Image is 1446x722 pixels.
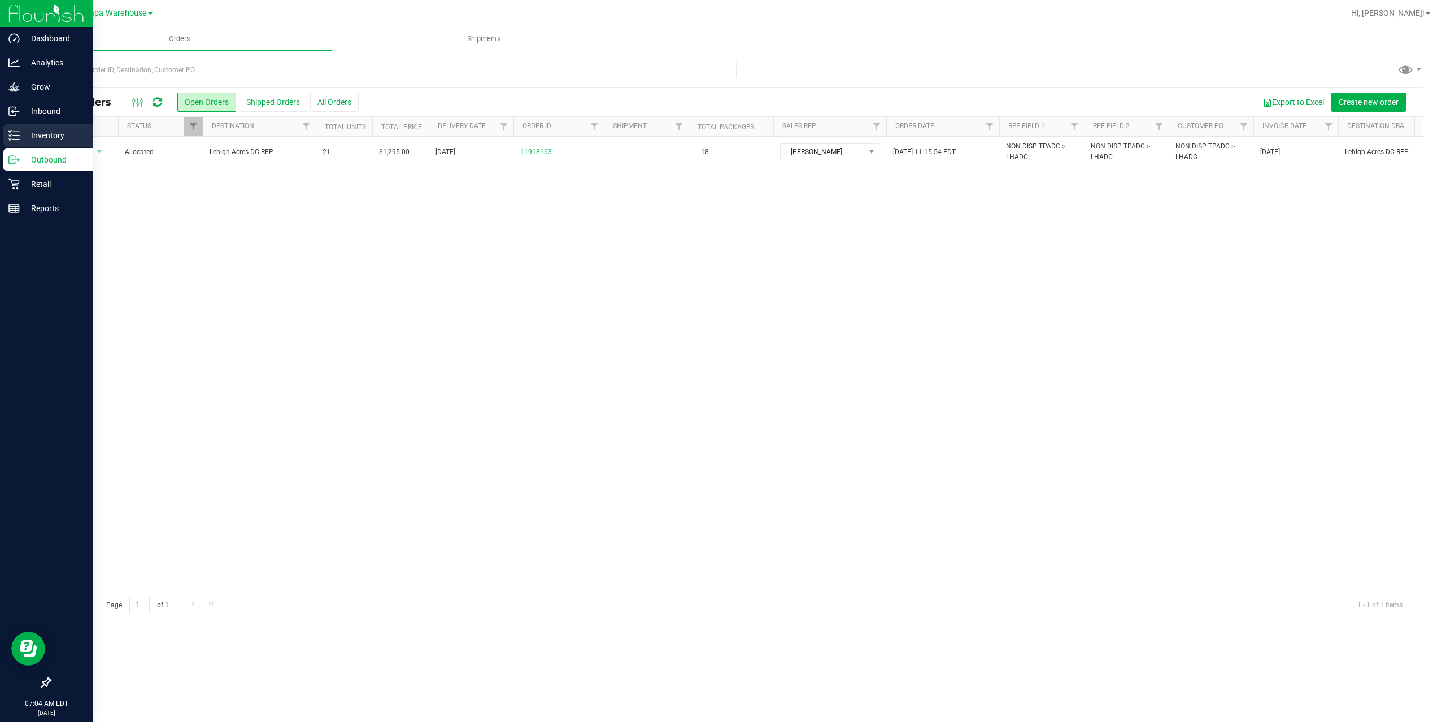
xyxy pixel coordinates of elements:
a: Orders [27,27,332,51]
span: [PERSON_NAME] [781,144,865,160]
a: Status [127,122,151,130]
button: Create new order [1331,93,1406,112]
a: Destination DBA [1347,122,1404,130]
a: Filter [670,117,689,136]
inline-svg: Analytics [8,57,20,68]
span: Page of 1 [97,597,178,614]
a: Shipments [332,27,636,51]
input: 1 [129,597,150,614]
p: Inbound [20,104,88,118]
inline-svg: Inventory [8,130,20,141]
span: select [93,144,107,160]
p: [DATE] [5,708,88,717]
button: Shipped Orders [239,93,307,112]
p: Inventory [20,129,88,142]
p: Grow [20,80,88,94]
input: Search Order ID, Destination, Customer PO... [50,62,737,78]
a: Filter [297,117,316,136]
a: Customer PO [1178,122,1223,130]
a: Order Date [895,122,934,130]
inline-svg: Inbound [8,106,20,117]
a: Invoice Date [1262,122,1306,130]
a: Total Price [381,123,422,131]
a: Order ID [522,122,551,130]
a: Total Packages [698,123,754,131]
span: Lehigh Acres DC REP [1345,147,1444,157]
a: Total Units [325,123,366,131]
span: Tampa Warehouse [78,8,147,18]
button: Open Orders [177,93,236,112]
a: Filter [184,117,203,136]
a: Delivery Date [438,122,486,130]
span: [DATE] 11:15:54 EDT [893,147,956,157]
span: [DATE] [435,147,455,157]
span: Hi, [PERSON_NAME]! [1351,8,1425,17]
a: Filter [868,117,886,136]
a: Destination [212,122,254,130]
span: [DATE] [1260,147,1280,157]
a: Ref Field 1 [1008,122,1045,130]
span: 21 [323,147,330,157]
p: Analytics [20,56,88,69]
p: 07:04 AM EDT [5,698,88,708]
a: 11918163 [520,147,552,157]
span: NON DISP TPADC > LHADC [1006,141,1077,163]
p: Retail [20,177,88,191]
p: Outbound [20,153,88,167]
span: Allocated [125,147,196,157]
a: Filter [1150,117,1169,136]
inline-svg: Retail [8,178,20,190]
span: 18 [695,144,715,160]
span: $1,295.00 [379,147,410,157]
a: Filter [585,117,604,136]
iframe: Resource center [11,632,45,666]
a: Filter [1065,117,1084,136]
span: 1 - 1 of 1 items [1348,597,1412,614]
p: Dashboard [20,32,88,45]
button: Export to Excel [1256,93,1331,112]
span: Shipments [452,34,516,44]
a: Filter [1235,117,1253,136]
a: Sales Rep [782,122,816,130]
span: NON DISP TPADC > LHADC [1175,141,1247,163]
a: Filter [1319,117,1338,136]
span: Lehigh Acres DC REP [210,147,309,157]
span: NON DISP TPADC > LHADC [1091,141,1162,163]
inline-svg: Grow [8,81,20,93]
button: All Orders [310,93,359,112]
a: Filter [495,117,513,136]
inline-svg: Dashboard [8,33,20,44]
inline-svg: Outbound [8,154,20,165]
a: Ref Field 2 [1093,122,1130,130]
a: Filter [981,117,999,136]
span: Orders [154,34,206,44]
span: Create new order [1339,98,1399,107]
inline-svg: Reports [8,203,20,214]
p: Reports [20,202,88,215]
a: Shipment [613,122,647,130]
